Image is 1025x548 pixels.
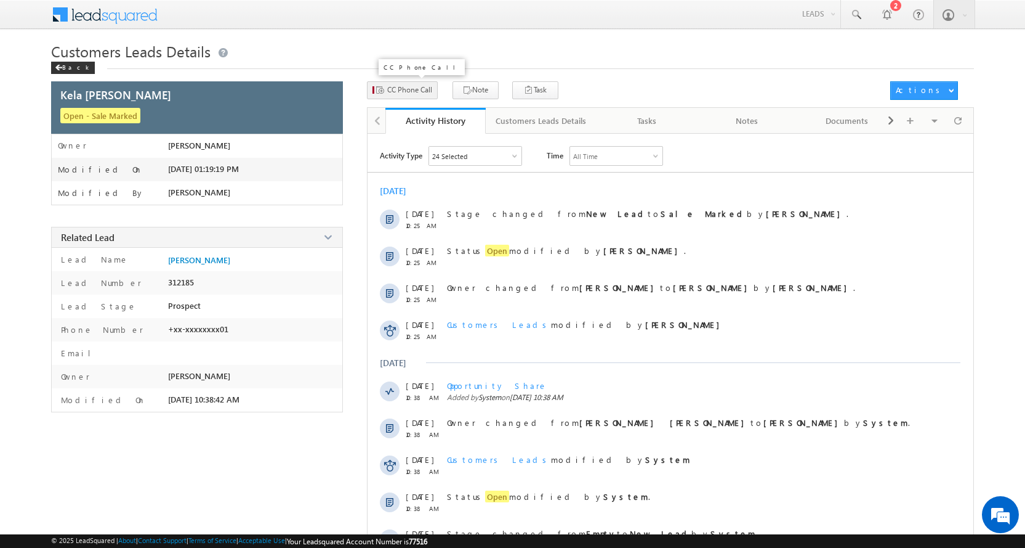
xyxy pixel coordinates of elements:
[64,65,207,81] div: Chat with us now
[367,81,438,99] button: CC Phone Call
[429,147,521,165] div: Owner Changed,Status Changed,Stage Changed,Source Changed,Notes & 19 more..
[238,536,285,544] a: Acceptable Use
[673,282,754,293] strong: [PERSON_NAME]
[586,528,617,539] strong: Empty
[486,108,597,134] a: Customers Leads Details
[645,319,726,330] strong: [PERSON_NAME]
[118,536,136,544] a: About
[447,380,547,391] span: Opportunity Share
[447,319,726,330] span: modified by
[168,187,230,197] span: [PERSON_NAME]
[168,301,201,311] span: Prospect
[447,282,855,293] span: Owner changed from to by .
[510,393,563,402] span: [DATE] 10:38 AM
[406,468,443,475] span: 10:38 AM
[597,108,697,134] a: Tasks
[447,208,848,219] span: Stage changed from to by .
[478,393,501,402] span: System
[603,491,648,502] strong: System
[395,115,476,126] div: Activity History
[697,108,798,134] a: Notes
[60,108,140,123] span: Open - Sale Marked
[58,371,90,382] label: Owner
[58,395,146,405] label: Modified On
[168,277,194,287] span: 312185
[406,417,433,428] span: [DATE]
[168,164,239,174] span: [DATE] 01:19:19 PM
[447,454,690,465] span: modified by
[406,296,443,303] span: 10:25 AM
[447,245,686,256] span: Status modified by .
[661,208,747,219] strong: Sale Marked
[645,454,690,465] strong: System
[773,282,853,293] strong: [PERSON_NAME]
[168,371,230,381] span: [PERSON_NAME]
[380,357,420,369] div: [DATE]
[58,324,143,335] label: Phone Number
[447,491,650,502] span: Status modified by .
[607,113,686,128] div: Tasks
[406,431,443,438] span: 10:38 AM
[406,222,443,229] span: 10:25 AM
[863,417,908,428] strong: System
[890,81,958,100] button: Actions
[447,528,757,539] span: Stage changed from to by .
[406,282,433,293] span: [DATE]
[406,454,433,465] span: [DATE]
[58,277,142,288] label: Lead Number
[447,319,551,330] span: Customers Leads
[58,188,145,198] label: Modified By
[51,62,95,74] div: Back
[573,152,598,160] div: All Time
[579,282,660,293] strong: [PERSON_NAME]
[406,333,443,340] span: 10:25 AM
[452,81,499,99] button: Note
[707,113,787,128] div: Notes
[807,113,886,128] div: Documents
[167,380,223,396] em: Start Chat
[406,505,443,512] span: 10:38 AM
[406,259,443,266] span: 10:25 AM
[168,255,230,265] a: [PERSON_NAME]
[21,65,52,81] img: d_60004797649_company_0_60004797649
[60,87,171,102] span: Kela [PERSON_NAME]
[766,208,846,219] strong: [PERSON_NAME]
[409,537,427,546] span: 77516
[58,165,143,174] label: Modified On
[797,108,898,134] a: Documents
[406,394,443,401] span: 10:38 AM
[763,417,844,428] strong: [PERSON_NAME]
[603,245,684,256] strong: [PERSON_NAME]
[138,536,187,544] a: Contact Support
[406,245,433,256] span: [DATE]
[384,63,460,72] p: CC Phone Call
[380,146,422,165] span: Activity Type
[406,319,433,330] span: [DATE]
[432,152,467,160] div: 24 Selected
[287,537,427,546] span: Your Leadsquared Account Number is
[58,141,87,150] label: Owner
[447,393,922,402] span: Added by on
[586,208,648,219] strong: New Lead
[710,528,755,539] strong: System
[579,417,750,428] strong: [PERSON_NAME] [PERSON_NAME]
[58,301,137,311] label: Lead Stage
[485,491,509,502] span: Open
[188,536,236,544] a: Terms of Service
[630,528,691,539] strong: New Lead
[16,114,225,369] textarea: Type your message and hit 'Enter'
[61,231,115,243] span: Related Lead
[447,417,910,428] span: Owner changed from to by .
[406,208,433,219] span: [DATE]
[406,380,433,391] span: [DATE]
[380,185,420,197] div: [DATE]
[58,254,129,264] label: Lead Name
[485,245,509,256] span: Open
[406,528,433,539] span: [DATE]
[168,395,239,404] span: [DATE] 10:38:42 AM
[168,141,230,150] span: [PERSON_NAME]
[385,108,486,134] a: Activity History
[51,536,427,546] span: © 2025 LeadSquared | | | | |
[202,6,231,36] div: Minimize live chat window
